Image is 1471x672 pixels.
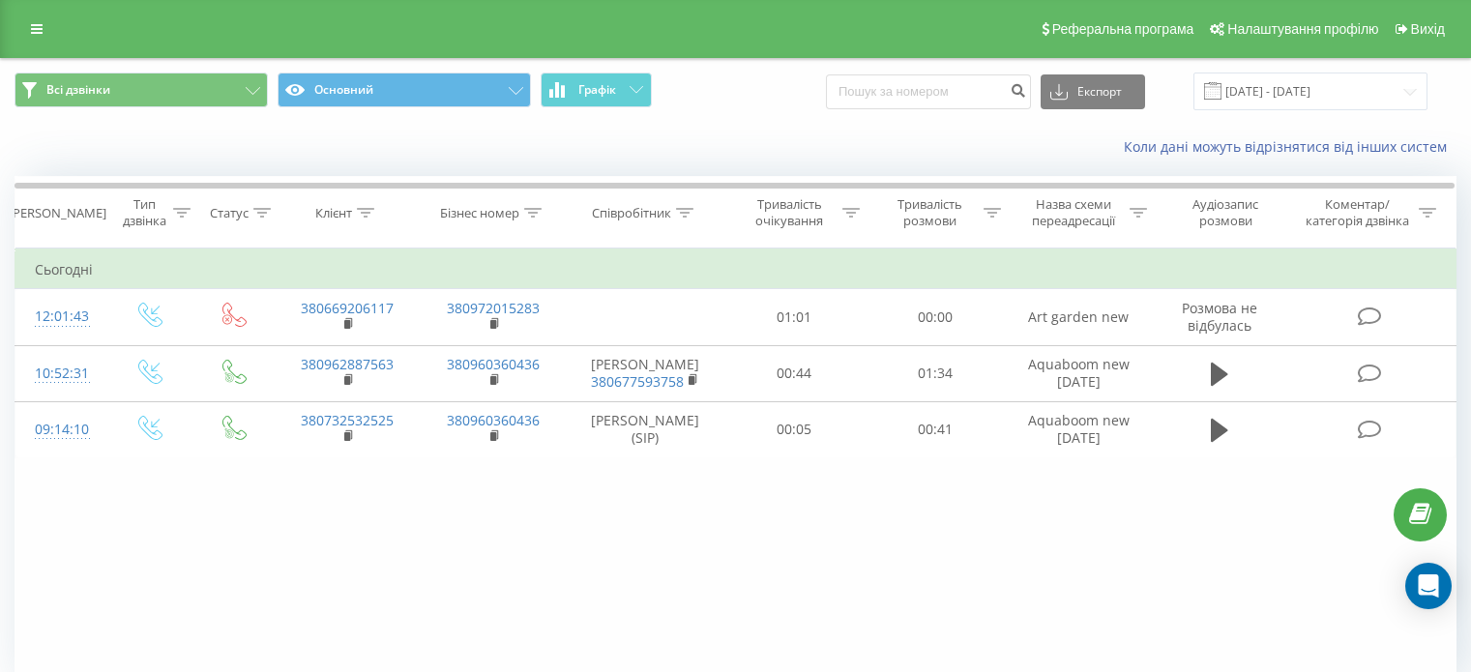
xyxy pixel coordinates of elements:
[1124,137,1456,156] a: Коли дані можуть відрізнятися вiд інших систем
[1052,21,1194,37] span: Реферальна програма
[1411,21,1445,37] span: Вихід
[46,82,110,98] span: Всі дзвінки
[210,205,249,221] div: Статус
[35,411,86,449] div: 09:14:10
[1041,74,1145,109] button: Експорт
[301,299,394,317] a: 380669206117
[315,205,352,221] div: Клієнт
[592,205,671,221] div: Співробітник
[882,196,979,229] div: Тривалість розмови
[567,401,724,457] td: [PERSON_NAME] (SIP)
[447,355,540,373] a: 380960360436
[1405,563,1452,609] div: Open Intercom Messenger
[301,411,394,429] a: 380732532525
[278,73,531,107] button: Основний
[567,345,724,401] td: [PERSON_NAME]
[826,74,1031,109] input: Пошук за номером
[1169,196,1282,229] div: Аудіозапис розмови
[865,401,1005,457] td: 00:41
[724,401,865,457] td: 00:05
[591,372,684,391] a: 380677593758
[35,298,86,336] div: 12:01:43
[1301,196,1414,229] div: Коментар/категорія дзвінка
[865,345,1005,401] td: 01:34
[35,355,86,393] div: 10:52:31
[1023,196,1125,229] div: Назва схеми переадресації
[1182,299,1257,335] span: Розмова не відбулась
[865,289,1005,345] td: 00:00
[742,196,838,229] div: Тривалість очікування
[301,355,394,373] a: 380962887563
[541,73,652,107] button: Графік
[1005,345,1151,401] td: Aquaboom new [DATE]
[440,205,519,221] div: Бізнес номер
[1227,21,1378,37] span: Налаштування профілю
[15,250,1456,289] td: Сьогодні
[447,299,540,317] a: 380972015283
[9,205,106,221] div: [PERSON_NAME]
[15,73,268,107] button: Всі дзвінки
[724,289,865,345] td: 01:01
[1005,401,1151,457] td: Aquaboom new [DATE]
[578,83,616,97] span: Графік
[1005,289,1151,345] td: Аrt garden new
[447,411,540,429] a: 380960360436
[724,345,865,401] td: 00:44
[122,196,167,229] div: Тип дзвінка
